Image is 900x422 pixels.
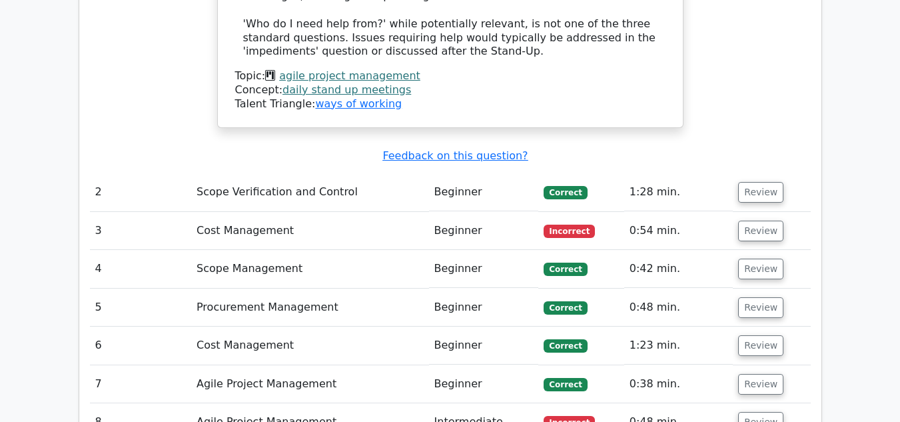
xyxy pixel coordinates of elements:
[544,186,587,199] span: Correct
[191,212,429,250] td: Cost Management
[235,69,666,83] div: Topic:
[191,250,429,288] td: Scope Management
[235,83,666,97] div: Concept:
[738,374,783,395] button: Review
[90,289,192,327] td: 5
[429,173,539,211] td: Beginner
[624,250,733,288] td: 0:42 min.
[738,297,783,318] button: Review
[235,69,666,111] div: Talent Triangle:
[90,250,192,288] td: 4
[429,365,539,403] td: Beginner
[90,173,192,211] td: 2
[429,289,539,327] td: Beginner
[624,327,733,365] td: 1:23 min.
[544,263,587,276] span: Correct
[429,250,539,288] td: Beginner
[738,259,783,279] button: Review
[191,365,429,403] td: Agile Project Management
[315,97,402,110] a: ways of working
[191,289,429,327] td: Procurement Management
[90,327,192,365] td: 6
[624,212,733,250] td: 0:54 min.
[429,327,539,365] td: Beginner
[429,212,539,250] td: Beginner
[544,301,587,315] span: Correct
[544,378,587,391] span: Correct
[738,221,783,241] button: Review
[738,335,783,356] button: Review
[191,173,429,211] td: Scope Verification and Control
[191,327,429,365] td: Cost Management
[544,225,595,238] span: Incorrect
[738,182,783,203] button: Review
[382,149,528,162] a: Feedback on this question?
[279,69,420,82] a: agile project management
[90,212,192,250] td: 3
[624,289,733,327] td: 0:48 min.
[624,365,733,403] td: 0:38 min.
[544,339,587,353] span: Correct
[282,83,411,96] a: daily stand up meetings
[624,173,733,211] td: 1:28 min.
[90,365,192,403] td: 7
